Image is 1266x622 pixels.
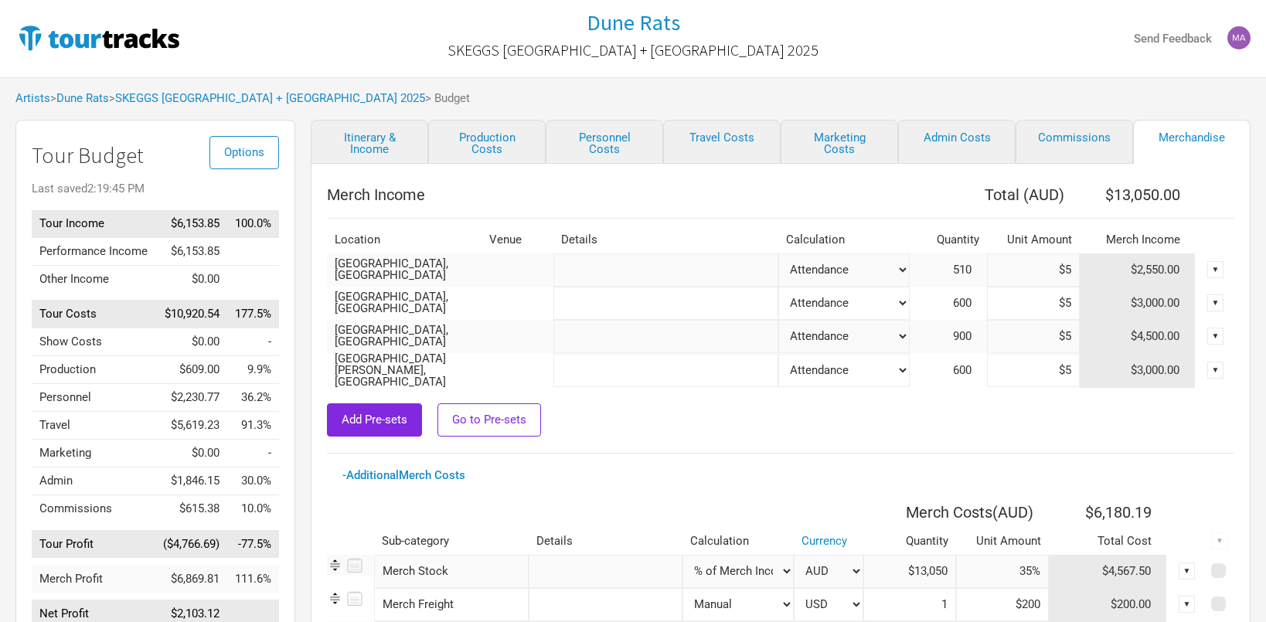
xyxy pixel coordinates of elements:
[342,413,407,427] span: Add Pre-sets
[32,328,155,356] td: Show Costs
[1080,353,1196,388] td: $3,000.00
[587,11,680,35] a: Dune Rats
[801,534,847,548] a: Currency
[437,403,541,437] button: Go to Pre-sets
[452,413,526,427] span: Go to Pre-sets
[1207,294,1224,311] div: ▼
[953,263,987,277] span: 510
[155,210,227,238] td: $6,153.85
[1179,596,1196,613] div: ▼
[1080,287,1196,320] td: $3,000.00
[663,120,781,164] a: Travel Costs
[227,440,279,467] td: Marketing as % of Tour Income
[863,497,1049,528] th: Merch Costs ( AUD )
[32,144,279,168] h1: Tour Budget
[155,412,227,440] td: $5,619.23
[115,91,425,105] a: SKEGGS [GEOGRAPHIC_DATA] + [GEOGRAPHIC_DATA] 2025
[448,42,818,59] h2: SKEGGS [GEOGRAPHIC_DATA] + [GEOGRAPHIC_DATA] 2025
[327,403,422,437] button: Add Pre-sets
[155,384,227,412] td: $2,230.77
[155,237,227,265] td: $6,153.85
[898,120,1016,164] a: Admin Costs
[987,226,1080,253] th: Unit Amount
[32,495,155,523] td: Commissions
[227,328,279,356] td: Show Costs as % of Tour Income
[956,555,1049,588] input: % merch income
[155,328,227,356] td: $0.00
[987,320,1080,353] input: per head
[1080,320,1196,353] td: $4,500.00
[342,468,465,482] a: - Additional Merch Costs
[327,226,482,253] th: Location
[209,136,279,169] button: Options
[32,237,155,265] td: Performance Income
[327,179,910,210] th: Merch Income
[155,467,227,495] td: $1,846.15
[1133,120,1251,164] a: Merchandise
[553,226,778,253] th: Details
[32,530,155,558] td: Tour Profit
[910,226,987,253] th: Quantity
[327,557,343,573] img: Re-order
[1080,226,1196,253] th: Merch Income
[778,226,910,253] th: Calculation
[327,320,482,353] td: [GEOGRAPHIC_DATA], [GEOGRAPHIC_DATA]
[155,265,227,293] td: $0.00
[1049,555,1167,588] td: $4,567.50
[32,265,155,293] td: Other Income
[781,120,898,164] a: Marketing Costs
[56,91,109,105] a: Dune Rats
[227,384,279,412] td: Personnel as % of Tour Income
[1134,32,1212,46] strong: Send Feedback
[1227,26,1251,49] img: matt
[15,22,182,53] img: TourTracks
[155,530,227,558] td: ($4,766.69)
[227,265,279,293] td: Other Income as % of Tour Income
[15,91,50,105] a: Artists
[227,412,279,440] td: Travel as % of Tour Income
[1207,362,1224,379] div: ▼
[1207,261,1224,278] div: ▼
[374,588,528,621] div: Merch Freight
[1016,120,1133,164] a: Commissions
[1179,563,1196,580] div: ▼
[987,287,1080,320] input: per head
[32,301,155,328] td: Tour Costs
[32,467,155,495] td: Admin
[987,354,1080,387] input: per head
[227,210,279,238] td: Tour Income as % of Tour Income
[1049,497,1167,528] th: $6,180.19
[327,287,482,320] td: [GEOGRAPHIC_DATA], [GEOGRAPHIC_DATA]
[1211,532,1228,549] div: ▼
[987,253,1080,287] input: per head
[1207,328,1224,345] div: ▼
[482,226,553,253] th: Venue
[155,495,227,523] td: $615.38
[374,528,528,555] th: Sub-category
[32,210,155,238] td: Tour Income
[546,120,663,164] a: Personnel Costs
[227,237,279,265] td: Performance Income as % of Tour Income
[682,528,793,555] th: Calculation
[910,179,1080,210] th: Total ( AUD )
[32,566,155,593] td: Merch Profit
[155,566,227,593] td: $6,869.81
[587,8,680,36] h1: Dune Rats
[327,353,482,388] td: [GEOGRAPHIC_DATA][PERSON_NAME], [GEOGRAPHIC_DATA]
[32,183,279,195] div: Last saved 2:19:45 PM
[155,301,227,328] td: $10,920.54
[109,93,425,104] span: >
[448,34,818,66] a: SKEGGS [GEOGRAPHIC_DATA] + [GEOGRAPHIC_DATA] 2025
[227,495,279,523] td: Commissions as % of Tour Income
[1080,253,1196,287] td: $2,550.00
[32,412,155,440] td: Travel
[311,120,428,164] a: Itinerary & Income
[1080,179,1196,210] th: $13,050.00
[227,467,279,495] td: Admin as % of Tour Income
[1049,588,1167,621] td: $200.00
[953,329,987,343] span: 900
[327,253,482,287] td: [GEOGRAPHIC_DATA], [GEOGRAPHIC_DATA]
[374,555,528,588] div: Merch Stock
[327,590,343,607] img: Re-order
